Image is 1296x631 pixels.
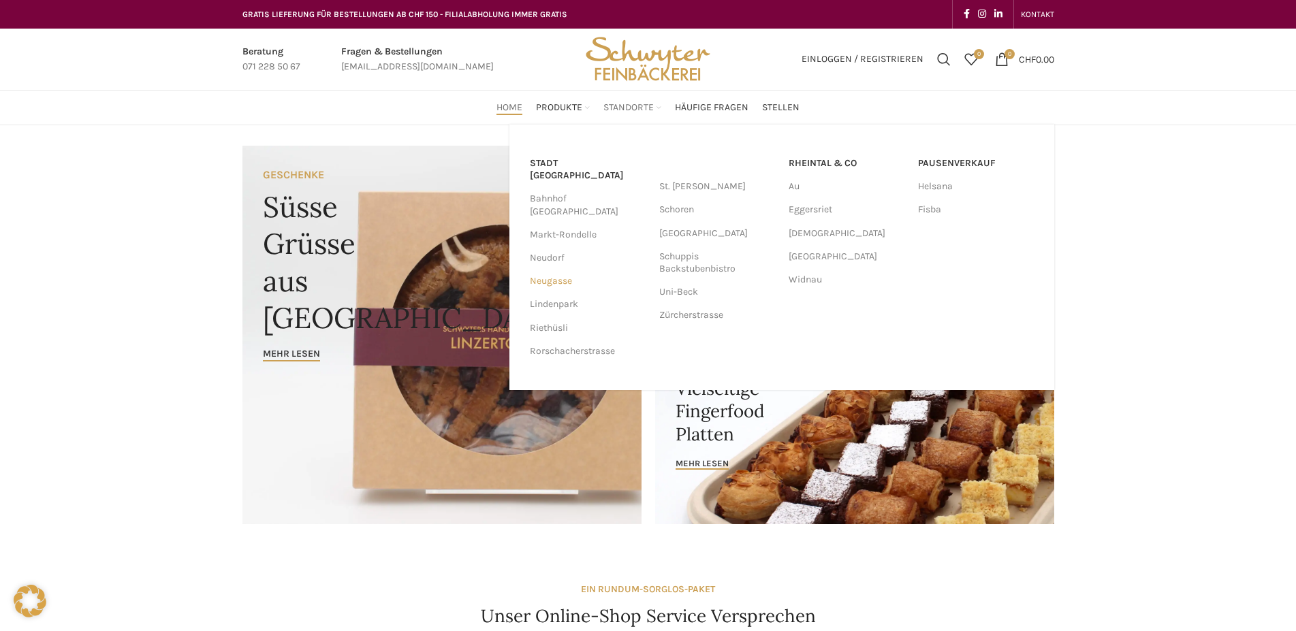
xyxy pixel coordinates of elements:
span: 0 [974,49,984,59]
div: Main navigation [236,94,1061,121]
a: Markt-Rondelle [530,223,646,246]
a: Infobox link [242,44,300,75]
a: Standorte [603,94,661,121]
span: Häufige Fragen [675,101,748,114]
a: 0 [958,46,985,73]
span: CHF [1019,53,1036,65]
a: Linkedin social link [990,5,1007,24]
span: Produkte [536,101,582,114]
a: [DEMOGRAPHIC_DATA] [789,222,904,245]
a: RHEINTAL & CO [789,152,904,175]
a: [GEOGRAPHIC_DATA] [659,222,775,245]
a: Lindenpark [530,293,646,316]
strong: EIN RUNDUM-SORGLOS-PAKET [581,583,715,595]
a: Facebook social link [960,5,974,24]
span: Home [496,101,522,114]
a: Schoren [659,198,775,221]
a: Einloggen / Registrieren [795,46,930,73]
a: Au [789,175,904,198]
a: Bahnhof [GEOGRAPHIC_DATA] [530,187,646,223]
span: Einloggen / Registrieren [802,54,923,64]
a: Instagram social link [974,5,990,24]
a: Helsana [918,175,1034,198]
a: Fisba [918,198,1034,221]
span: KONTAKT [1021,10,1054,19]
a: Rorschacherstrasse [530,340,646,363]
a: Pausenverkauf [918,152,1034,175]
a: Produkte [536,94,590,121]
a: Banner link [655,334,1054,524]
a: Zürcherstrasse [659,304,775,327]
a: Riethüsli [530,317,646,340]
img: Bäckerei Schwyter [581,29,714,90]
span: GRATIS LIEFERUNG FÜR BESTELLUNGEN AB CHF 150 - FILIALABHOLUNG IMMER GRATIS [242,10,567,19]
a: Widnau [789,268,904,291]
a: Uni-Beck [659,280,775,304]
a: Stadt [GEOGRAPHIC_DATA] [530,152,646,187]
a: Site logo [581,52,714,64]
a: Neudorf [530,246,646,270]
a: Häufige Fragen [675,94,748,121]
a: St. [PERSON_NAME] [659,175,775,198]
div: Meine Wunschliste [958,46,985,73]
div: Secondary navigation [1014,1,1061,28]
a: Infobox link [341,44,494,75]
span: 0 [1005,49,1015,59]
a: Eggersriet [789,198,904,221]
a: Suchen [930,46,958,73]
a: 0 CHF0.00 [988,46,1061,73]
a: Schuppis Backstubenbistro [659,245,775,280]
a: KONTAKT [1021,1,1054,28]
a: [GEOGRAPHIC_DATA] [789,245,904,268]
a: Banner link [242,146,642,524]
bdi: 0.00 [1019,53,1054,65]
a: Stellen [762,94,800,121]
h4: Unser Online-Shop Service Versprechen [481,604,816,628]
a: Home [496,94,522,121]
span: Stellen [762,101,800,114]
span: Standorte [603,101,654,114]
a: Neugasse [530,270,646,293]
